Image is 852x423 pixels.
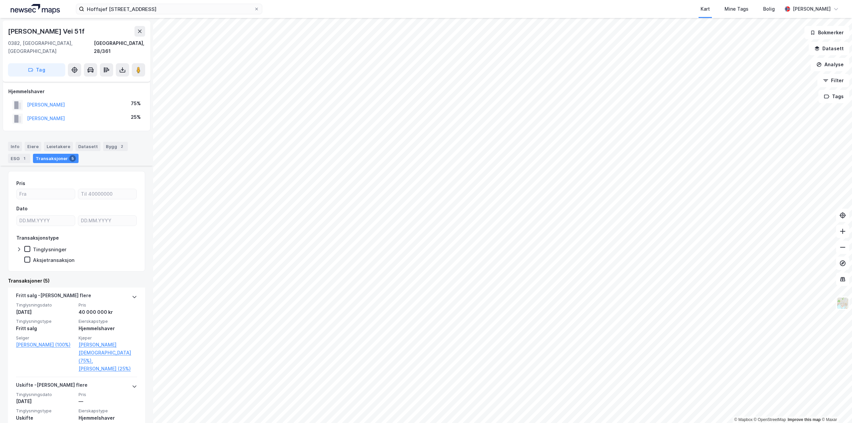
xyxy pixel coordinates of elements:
span: Tinglysningsdato [16,302,75,308]
span: Tinglysningstype [16,318,75,324]
div: ESG [8,154,30,163]
div: Eiere [25,142,41,151]
div: [GEOGRAPHIC_DATA], 28/361 [94,39,145,55]
div: Transaksjoner [33,154,79,163]
div: Aksjetransaksjon [33,257,75,263]
span: Tinglysningsdato [16,392,75,397]
div: 5 [69,155,76,162]
span: Kjøper [79,335,137,341]
img: Z [836,297,849,310]
button: Tag [8,63,65,77]
span: Eierskapstype [79,318,137,324]
div: Uskifte [16,414,75,422]
div: Kart [701,5,710,13]
div: [DATE] [16,308,75,316]
span: Selger [16,335,75,341]
div: Tinglysninger [33,246,67,253]
a: [PERSON_NAME][DEMOGRAPHIC_DATA] (75%), [79,341,137,365]
div: 40 000 000 kr [79,308,137,316]
div: [DATE] [16,397,75,405]
span: Pris [79,302,137,308]
div: Hjemmelshaver [79,414,137,422]
div: Transaksjoner (5) [8,277,145,285]
div: Fritt salg [16,324,75,332]
div: [PERSON_NAME] [793,5,831,13]
button: Bokmerker [804,26,849,39]
a: OpenStreetMap [754,417,786,422]
button: Tags [818,90,849,103]
div: [PERSON_NAME] Vei 51f [8,26,86,37]
div: Info [8,142,22,151]
div: Hjemmelshaver [79,324,137,332]
button: Filter [817,74,849,87]
div: Dato [16,205,28,213]
button: Analyse [811,58,849,71]
div: Hjemmelshaver [8,88,145,96]
iframe: Chat Widget [819,391,852,423]
div: 0382, [GEOGRAPHIC_DATA], [GEOGRAPHIC_DATA] [8,39,94,55]
a: [PERSON_NAME] (25%) [79,365,137,373]
a: Improve this map [788,417,821,422]
span: Tinglysningstype [16,408,75,414]
span: Eierskapstype [79,408,137,414]
div: — [79,397,137,405]
div: Transaksjonstype [16,234,59,242]
div: 2 [118,143,125,150]
input: DD.MM.YYYY [17,216,75,226]
div: Mine Tags [725,5,748,13]
div: Leietakere [44,142,73,151]
div: 25% [131,113,141,121]
div: Bolig [763,5,775,13]
div: 75% [131,100,141,107]
div: Pris [16,179,25,187]
div: Uskifte - [PERSON_NAME] flere [16,381,88,392]
div: Datasett [76,142,101,151]
div: 1 [21,155,28,162]
input: Søk på adresse, matrikkel, gårdeiere, leietakere eller personer [84,4,254,14]
a: Mapbox [734,417,752,422]
span: Pris [79,392,137,397]
button: Datasett [809,42,849,55]
a: [PERSON_NAME] (100%) [16,341,75,349]
div: Fritt salg - [PERSON_NAME] flere [16,292,91,302]
div: Bygg [103,142,128,151]
input: DD.MM.YYYY [78,216,136,226]
input: Fra [17,189,75,199]
img: logo.a4113a55bc3d86da70a041830d287a7e.svg [11,4,60,14]
input: Til 40000000 [78,189,136,199]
